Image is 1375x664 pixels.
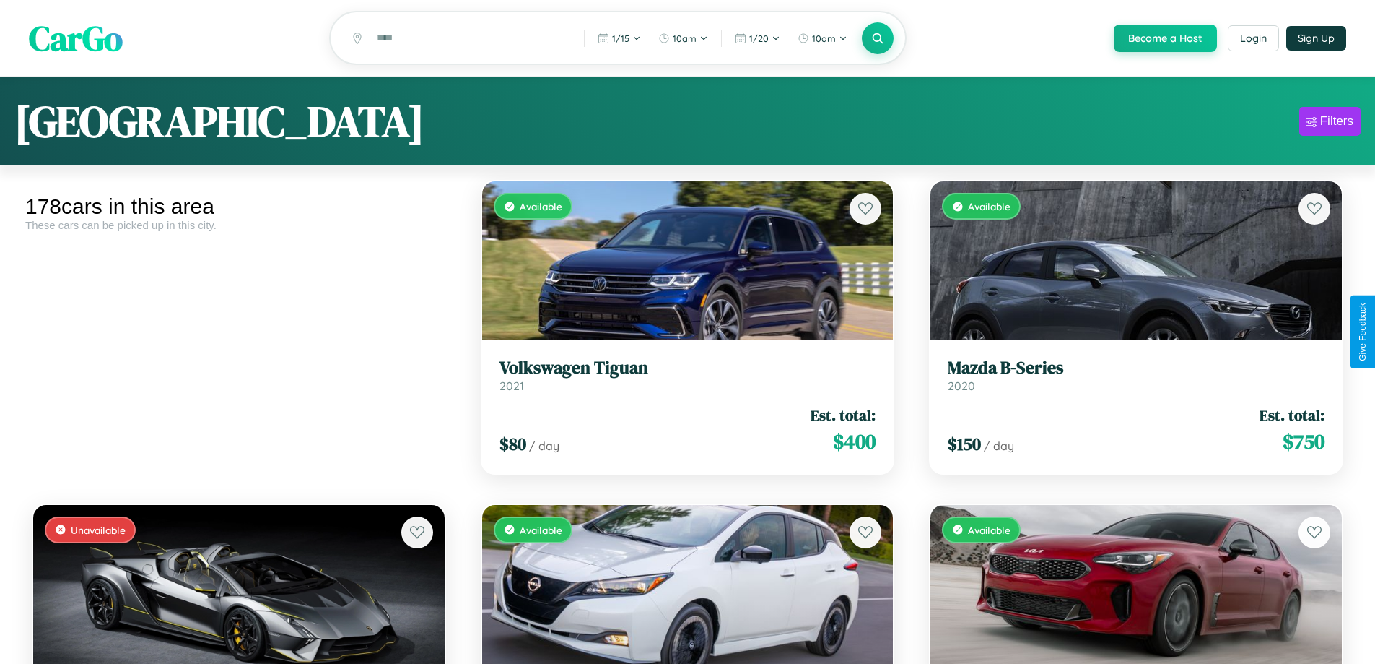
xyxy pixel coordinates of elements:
span: Available [520,200,562,212]
span: 10am [673,33,697,44]
div: Give Feedback [1358,303,1368,361]
div: 178 cars in this area [25,194,453,219]
h1: [GEOGRAPHIC_DATA] [14,92,424,151]
a: Mazda B-Series2020 [948,358,1324,393]
span: Unavailable [71,524,126,536]
span: Est. total: [811,405,876,426]
button: 1/15 [590,27,648,50]
a: Volkswagen Tiguan2021 [499,358,876,393]
button: Become a Host [1114,25,1217,52]
button: 10am [790,27,855,50]
span: / day [529,439,559,453]
span: $ 80 [499,432,526,456]
span: Available [520,524,562,536]
h3: Volkswagen Tiguan [499,358,876,379]
button: 10am [651,27,715,50]
span: 1 / 15 [612,33,629,44]
button: 1/20 [728,27,787,50]
span: $ 750 [1283,427,1324,456]
span: Est. total: [1260,405,1324,426]
span: Available [968,524,1010,536]
div: These cars can be picked up in this city. [25,219,453,231]
button: Filters [1299,107,1361,136]
span: $ 400 [833,427,876,456]
button: Login [1228,25,1279,51]
span: CarGo [29,14,123,62]
span: $ 150 [948,432,981,456]
span: 1 / 20 [749,33,769,44]
h3: Mazda B-Series [948,358,1324,379]
span: 2021 [499,379,524,393]
span: 10am [812,33,836,44]
span: Available [968,200,1010,212]
span: / day [984,439,1014,453]
div: Filters [1320,114,1353,129]
span: 2020 [948,379,975,393]
button: Sign Up [1286,26,1346,51]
